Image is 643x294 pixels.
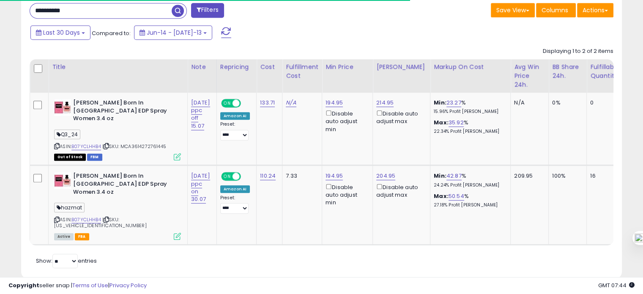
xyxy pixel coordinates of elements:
[286,63,318,80] div: Fulfillment Cost
[430,59,511,93] th: The percentage added to the cost of goods (COGS) that forms the calculator for Min & Max prices.
[54,233,74,240] span: All listings currently available for purchase on Amazon
[102,143,166,150] span: | SKU: MCA3614272761445
[147,28,202,37] span: Jun-14 - [DATE]-13
[598,281,635,289] span: 2025-08-13 07:44 GMT
[191,3,224,18] button: Filters
[71,143,101,150] a: B07YCLHHB4
[542,6,568,14] span: Columns
[240,173,253,180] span: OFF
[73,99,176,125] b: [PERSON_NAME] Born In [GEOGRAPHIC_DATA] EDP Spray Women 3.4 oz
[491,3,535,17] button: Save View
[109,281,147,289] a: Privacy Policy
[36,257,97,265] span: Show: entries
[449,118,464,127] a: 35.92
[326,182,366,207] div: Disable auto adjust min
[434,99,446,107] b: Min:
[536,3,576,17] button: Columns
[326,99,343,107] a: 194.95
[552,99,580,107] div: 0%
[54,216,147,229] span: | SKU: [US_VEHICLE_IDENTIFICATION_NUMBER]
[434,118,449,126] b: Max:
[54,172,181,239] div: ASIN:
[220,185,250,193] div: Amazon AI
[376,99,394,107] a: 214.95
[577,3,613,17] button: Actions
[434,172,504,188] div: %
[75,233,89,240] span: FBA
[54,203,85,212] span: hazmat
[590,99,616,107] div: 0
[240,100,253,107] span: OFF
[434,202,504,208] p: 27.18% Profit [PERSON_NAME]
[543,47,613,55] div: Displaying 1 to 2 of 2 items
[514,172,542,180] div: 209.95
[434,182,504,188] p: 24.24% Profit [PERSON_NAME]
[434,109,504,115] p: 15.96% Profit [PERSON_NAME]
[376,63,427,71] div: [PERSON_NAME]
[71,216,101,223] a: B07YCLHHB4
[326,109,366,133] div: Disable auto adjust min
[434,63,507,71] div: Markup on Cost
[326,63,369,71] div: Min Price
[434,99,504,115] div: %
[220,121,250,140] div: Preset:
[43,28,80,37] span: Last 30 Days
[286,172,315,180] div: 7.33
[260,99,275,107] a: 133.71
[590,172,616,180] div: 16
[220,112,250,120] div: Amazon AI
[220,63,253,71] div: Repricing
[260,172,276,180] a: 110.24
[514,63,545,89] div: Avg Win Price 24h.
[376,182,424,199] div: Disable auto adjust max
[222,100,233,107] span: ON
[191,99,210,130] a: [DATE] ppc off 15.07
[8,282,147,290] div: seller snap | |
[54,172,71,189] img: 41JcG-o03cL._SL40_.jpg
[191,172,210,203] a: [DATE] ppc on 30.07
[514,99,542,107] div: N/A
[376,172,395,180] a: 204.95
[552,172,580,180] div: 100%
[8,281,39,289] strong: Copyright
[449,192,464,201] a: 50.54
[434,192,504,208] div: %
[326,172,343,180] a: 194.95
[434,172,446,180] b: Min:
[92,29,131,37] span: Compared to:
[30,25,90,40] button: Last 30 Days
[54,99,71,116] img: 41JcG-o03cL._SL40_.jpg
[590,63,619,80] div: Fulfillable Quantity
[434,129,504,135] p: 22.34% Profit [PERSON_NAME]
[260,63,279,71] div: Cost
[191,63,213,71] div: Note
[54,99,181,159] div: ASIN:
[220,195,250,214] div: Preset:
[434,192,449,200] b: Max:
[72,281,108,289] a: Terms of Use
[222,173,233,180] span: ON
[446,172,462,180] a: 42.87
[434,119,504,135] div: %
[446,99,461,107] a: 23.27
[54,129,80,139] span: Q3_24
[134,25,212,40] button: Jun-14 - [DATE]-13
[87,154,102,161] span: FBM
[376,109,424,125] div: Disable auto adjust max
[52,63,184,71] div: Title
[73,172,176,198] b: [PERSON_NAME] Born In [GEOGRAPHIC_DATA] EDP Spray Women 3.4 oz
[552,63,583,80] div: BB Share 24h.
[54,154,86,161] span: All listings that are currently out of stock and unavailable for purchase on Amazon
[286,99,296,107] a: N/A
